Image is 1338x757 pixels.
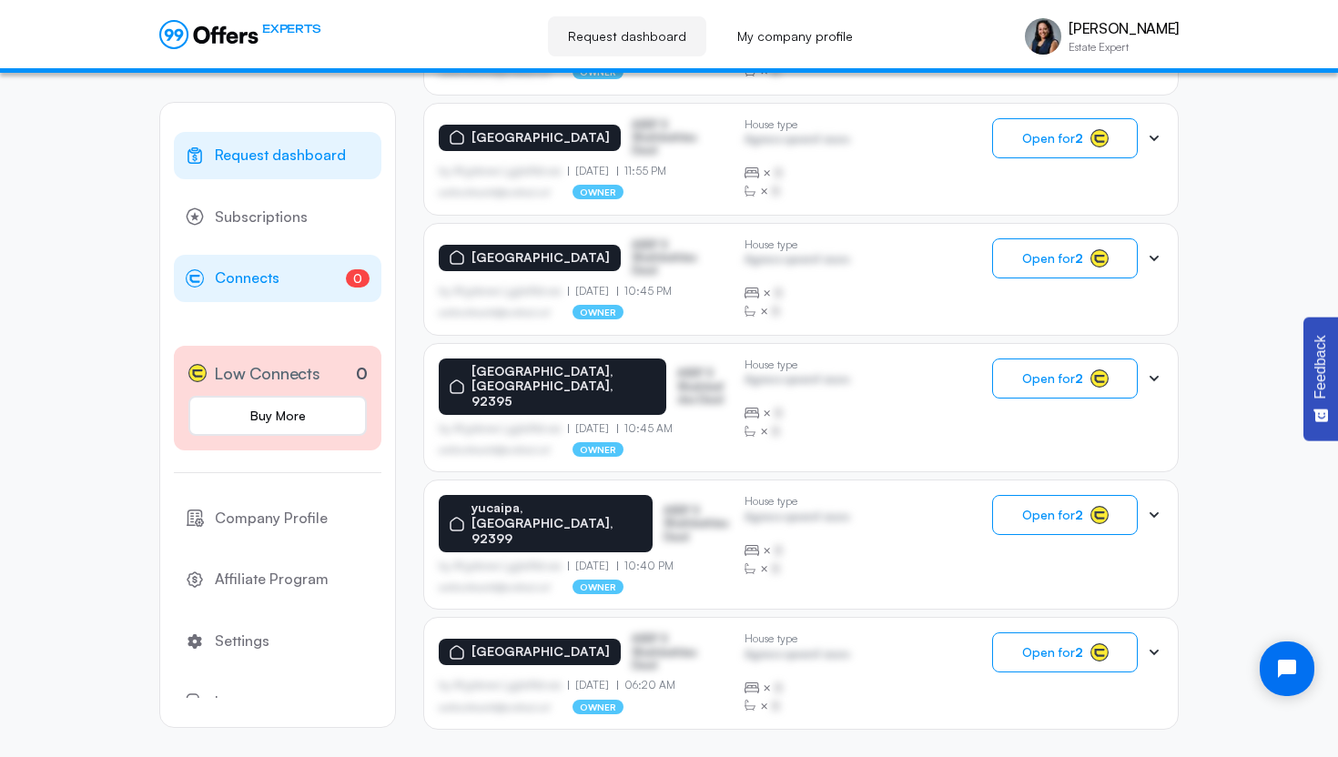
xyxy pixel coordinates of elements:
span: B [772,697,780,715]
p: asdfasdfasasfd@asdfasd.asf [439,701,551,712]
strong: 2 [1075,130,1083,146]
p: [DATE] [568,422,617,435]
div: × [745,404,849,422]
p: owner [573,580,624,594]
p: asdfasdfasasfd@asdfasd.asf [439,581,551,592]
span: Open for [1022,508,1083,522]
a: Settings [174,618,381,665]
span: 0 [346,269,370,288]
p: ASDF S Sfasfdasfdas Dasd [632,118,723,157]
div: × [745,697,849,715]
button: Open for2 [992,358,1138,399]
span: Request dashboard [215,144,346,167]
p: ASDF S Sfasfdasfdas Dasd [664,504,730,543]
p: 11:55 PM [617,165,667,177]
p: Estate Expert [1069,42,1179,53]
span: Open for [1022,131,1083,146]
a: My company profile [717,16,873,56]
button: Logout [174,679,381,726]
p: House type [745,118,849,131]
div: × [745,560,849,578]
div: × [745,302,849,320]
p: yucaipa, [GEOGRAPHIC_DATA], 92399 [471,500,642,546]
p: owner [573,305,624,319]
p: 10:45 AM [617,422,674,435]
span: Open for [1022,645,1083,660]
div: × [745,422,849,440]
span: Low Connects [214,360,320,387]
button: Open for2 [992,495,1138,535]
p: [GEOGRAPHIC_DATA] [471,250,610,266]
span: Affiliate Program [215,568,329,591]
strong: 2 [1075,370,1083,386]
p: 10:45 PM [617,285,673,298]
strong: 2 [1075,644,1083,660]
p: [DATE] [568,285,617,298]
div: × [745,164,849,182]
p: 10:40 PM [617,560,674,572]
div: × [745,182,849,200]
a: Request dashboard [548,16,706,56]
p: [DATE] [568,560,617,572]
p: [GEOGRAPHIC_DATA] [471,644,610,660]
a: Affiliate Program [174,556,381,603]
a: Request dashboard [174,132,381,179]
span: B [775,164,783,182]
span: EXPERTS [262,20,320,37]
a: Connects0 [174,255,381,302]
span: B [772,182,780,200]
a: EXPERTS [159,20,320,49]
span: Settings [215,630,269,653]
p: owner [573,185,624,199]
div: × [745,284,849,302]
span: Open for [1022,371,1083,386]
p: by Afgdsrwe Ljgjkdfsbvas [439,285,568,298]
span: Open for [1022,251,1083,266]
button: Open for2 [992,238,1138,278]
iframe: Tidio Chat [1244,626,1330,712]
span: B [775,284,783,302]
span: B [775,404,783,422]
p: ASDF S Sfasfdasfdas Dasd [632,238,723,278]
p: House type [745,632,849,645]
p: by Afgdsrwe Ljgjkdfsbvas [439,679,568,691]
p: by Afgdsrwe Ljgjkdfsbvas [439,422,568,435]
span: B [775,541,783,560]
span: B [772,560,780,578]
span: Connects [215,267,279,290]
p: ASDF S Sfasfdasfdas Dasd [677,367,730,406]
p: Agrwsv qwervf oiuns [745,648,849,665]
p: owner [573,700,624,714]
p: [DATE] [568,679,617,691]
p: [PERSON_NAME] [1069,20,1179,37]
p: Agrwsv qwervf oiuns [745,373,849,390]
img: Vivienne Haroun [1025,18,1061,55]
p: Agrwsv qwervf oiuns [745,253,849,270]
p: asdfasdfasasfd@asdfasd.asf [439,444,551,455]
p: Agrwsv qwervf oiuns [745,133,849,150]
div: × [745,541,849,560]
p: [GEOGRAPHIC_DATA] [471,130,610,146]
span: B [772,302,780,320]
p: 06:20 AM [617,679,676,691]
p: owner [573,442,624,457]
strong: 2 [1075,507,1083,522]
p: asdfasdfasasfd@asdfasd.asf [439,307,551,318]
a: Company Profile [174,495,381,542]
span: Subscriptions [215,206,308,229]
span: Feedback [1313,335,1329,399]
p: Agrwsv qwervf oiuns [745,510,849,528]
p: ASDF S Sfasfdasfdas Dasd [632,632,723,671]
p: by Afgdsrwe Ljgjkdfsbvas [439,560,568,572]
button: Open for2 [992,118,1138,158]
p: asdfasdfasasfd@asdfasd.asf [439,187,551,197]
p: House type [745,238,849,251]
a: Buy More [188,396,367,436]
div: × [745,679,849,697]
span: Logout [215,691,262,714]
button: Open for2 [992,632,1138,672]
p: [GEOGRAPHIC_DATA], [GEOGRAPHIC_DATA], 92395 [471,364,655,409]
button: Feedback - Show survey [1303,317,1338,440]
p: [DATE] [568,165,617,177]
